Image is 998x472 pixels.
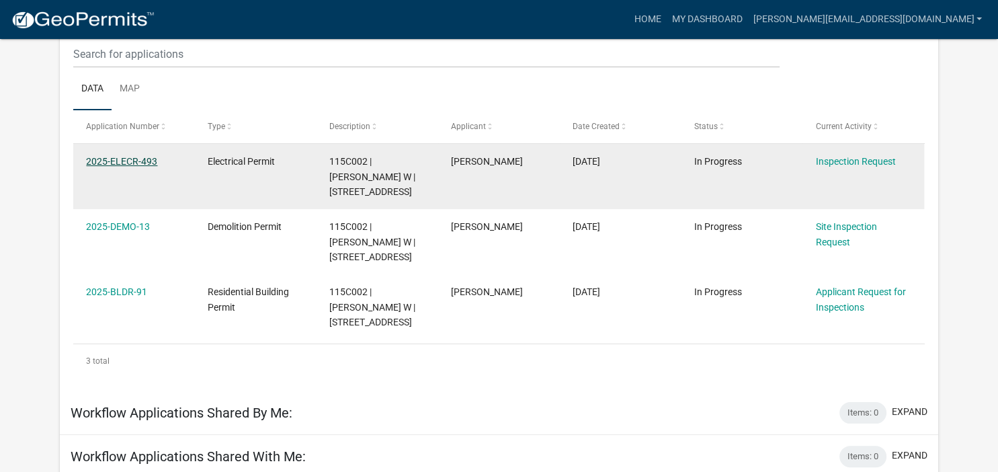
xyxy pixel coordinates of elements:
[892,405,927,419] button: expand
[573,221,600,232] span: 03/21/2025
[208,221,282,232] span: Demolition Permit
[208,156,275,167] span: Electrical Permit
[694,156,742,167] span: In Progress
[208,286,289,313] span: Residential Building Permit
[573,122,620,131] span: Date Created
[573,286,600,297] span: 03/13/2025
[451,122,486,131] span: Applicant
[329,286,415,328] span: 115C002 | AZAR JUDITH W | 143 S SPRING RD
[73,110,195,143] datatable-header-cell: Application Number
[71,405,292,421] h5: Workflow Applications Shared By Me:
[317,110,438,143] datatable-header-cell: Description
[86,286,147,297] a: 2025-BLDR-91
[73,40,779,68] input: Search for applications
[816,286,906,313] a: Applicant Request for Inspections
[438,110,560,143] datatable-header-cell: Applicant
[86,122,159,131] span: Application Number
[573,156,600,167] span: 08/27/2025
[694,286,742,297] span: In Progress
[86,156,157,167] a: 2025-ELECR-493
[73,68,112,111] a: Data
[892,448,927,463] button: expand
[86,221,150,232] a: 2025-DEMO-13
[329,156,415,198] span: 115C002 | AZAR JUDITH W | 143 S Spring Rd
[747,7,987,32] a: [PERSON_NAME][EMAIL_ADDRESS][DOMAIN_NAME]
[681,110,802,143] datatable-header-cell: Status
[208,122,225,131] span: Type
[329,122,370,131] span: Description
[694,221,742,232] span: In Progress
[694,122,718,131] span: Status
[816,122,872,131] span: Current Activity
[560,110,681,143] datatable-header-cell: Date Created
[329,221,415,263] span: 115C002 | AZAR JUDITH W | 143 S Spring Rd
[195,110,317,143] datatable-header-cell: Type
[112,68,148,111] a: Map
[839,402,886,424] div: Items: 0
[451,156,523,167] span: Judith Azar
[666,7,747,32] a: My Dashboard
[839,446,886,467] div: Items: 0
[71,448,306,465] h5: Workflow Applications Shared With Me:
[802,110,924,143] datatable-header-cell: Current Activity
[816,221,877,247] a: Site Inspection Request
[628,7,666,32] a: Home
[73,344,925,378] div: 3 total
[816,156,896,167] a: Inspection Request
[451,221,523,232] span: Judith Azar
[451,286,523,297] span: Judith Azar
